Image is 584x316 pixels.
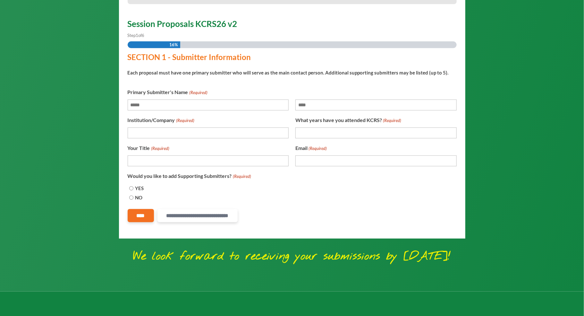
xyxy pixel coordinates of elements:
label: What years have you attended KCRS? [295,116,401,125]
p: Step of [128,31,457,40]
span: (Required) [308,144,327,153]
h3: SECTION 1 - Submitter Information [128,53,452,64]
h2: Session Proposals KCRS26 v2 [128,20,457,31]
span: 6 [142,33,145,38]
span: (Required) [382,116,401,125]
span: 16% [169,41,178,48]
label: Institution/Company [128,116,194,125]
span: (Required) [150,144,169,153]
div: Each proposal must have one primary submitter who will serve as the main contact person. Addition... [128,64,452,77]
span: (Required) [175,116,194,125]
span: (Required) [232,172,251,181]
label: Your Title [128,144,169,153]
legend: Primary Submitter's Name [128,88,207,97]
label: Email [295,144,327,153]
span: 1 [136,33,139,38]
label: YES [135,184,144,193]
legend: Would you like to add Supporting Submitters? [128,171,251,181]
label: NO [135,193,143,202]
p: We look forward to receiving your submissions by [DATE]! [58,247,526,266]
span: (Required) [189,88,207,97]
